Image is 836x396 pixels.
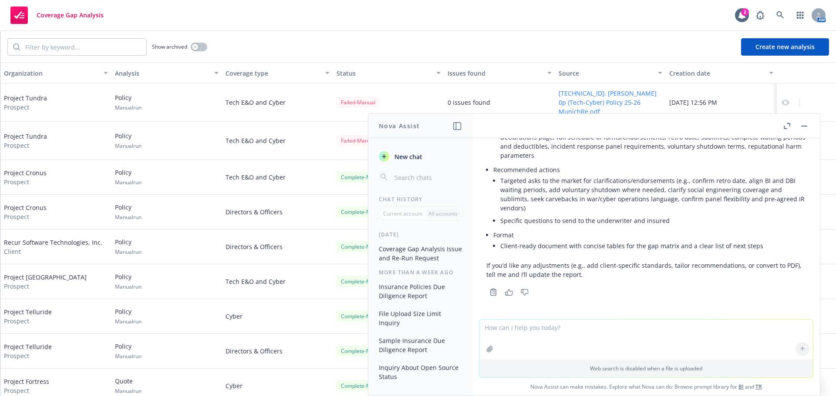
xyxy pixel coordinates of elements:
[375,280,465,303] button: Insurance Policies Due Diligence Report
[383,210,422,217] p: Current account
[4,238,102,256] div: Recur Software Technologies, Inc.
[337,380,389,391] div: Complete - Manual
[222,334,333,369] div: Directors & Officers
[4,247,102,256] span: Client
[486,261,806,279] p: If you’d like any adjustments (e.g., add client-specific standards, tailor recommendations, or co...
[222,63,333,83] button: Coverage type
[115,213,142,221] span: Manual run
[368,196,472,203] div: Chat History
[669,69,764,78] div: Creation date
[738,383,744,390] a: BI
[115,142,142,150] span: Manual run
[222,299,333,334] div: Cyber
[4,282,87,291] span: Prospect
[333,63,444,83] button: Status
[741,38,829,56] button: Create new analysis
[337,276,389,287] div: Complete - Manual
[666,63,777,83] button: Creation date
[115,104,142,111] span: Manual run
[222,230,333,264] div: Directors & Officers
[476,378,816,396] span: Nova Assist can make mistakes. Explore what Nova can do: Browse prompt library for and
[493,120,806,163] li: Data quality and missing items
[4,212,47,221] span: Prospect
[222,195,333,230] div: Directors & Officers
[115,387,142,395] span: Manual run
[4,69,98,78] div: Organization
[368,231,472,238] div: [DATE]
[448,98,490,107] div: 0 issues found
[115,353,142,360] span: Manual run
[4,203,47,221] div: Project Cronus
[337,311,389,322] div: Complete - Manual
[115,237,142,256] div: Policy
[222,264,333,299] div: Tech E&O and Cyber
[393,152,422,161] span: New chat
[500,240,806,252] li: Client-ready document with concise tables for the gap matrix and a clear list of next steps
[500,214,806,227] li: Specific questions to send to the underwriter and insured
[222,122,333,160] div: Tech E&O and Cyber
[375,333,465,357] button: Sample Insurance Due Diligence Report
[337,97,380,108] div: Failed - Manual
[115,342,142,360] div: Policy
[20,39,146,55] input: Filter by keyword...
[115,272,142,290] div: Policy
[337,346,389,356] div: Complete - Manual
[555,63,666,83] button: Source
[444,63,555,83] button: Issues found
[518,286,532,298] button: Thumbs down
[222,83,333,122] div: Tech E&O and Cyber
[115,93,142,111] div: Policy
[368,269,472,276] div: More than a week ago
[500,131,806,162] li: Declarations page, full schedule of forms/endorsements, retro date, sublimits, complete waiting p...
[489,288,497,296] svg: Copy to clipboard
[152,43,187,50] span: Show archived
[792,7,809,24] a: Switch app
[4,93,47,112] div: Project Tundra
[559,69,653,78] div: Source
[111,63,222,83] button: Analysis
[37,12,104,19] span: Coverage Gap Analysis
[115,248,142,256] span: Manual run
[375,149,465,164] button: New chat
[4,386,49,395] span: Prospect
[428,210,458,217] p: All accounts
[337,241,389,252] div: Complete - Manual
[4,377,49,395] div: Project Fortress
[7,3,107,27] a: Coverage Gap Analysis
[222,160,333,195] div: Tech E&O and Cyber
[375,306,465,330] button: File Upload Size Limit Inquiry
[493,163,806,229] li: Recommended actions
[337,69,431,78] div: Status
[4,307,52,326] div: Project Telluride
[4,316,52,326] span: Prospect
[666,83,777,122] div: [DATE] 12:56 PM
[4,103,47,112] span: Prospect
[115,131,142,150] div: Policy
[337,206,389,217] div: Complete - Manual
[375,360,465,384] button: Inquiry About Open Source Status
[4,168,47,186] div: Project Cronus
[115,307,142,325] div: Policy
[4,132,47,150] div: Project Tundra
[493,229,806,254] li: Format
[115,376,142,395] div: Quote
[4,177,47,186] span: Prospect
[393,171,462,183] input: Search chats
[375,242,465,265] button: Coverage Gap Analysis Issue and Re-Run Request
[115,69,209,78] div: Analysis
[4,273,87,291] div: Project [GEOGRAPHIC_DATA]
[559,89,663,116] button: [TECHNICAL_ID]. [PERSON_NAME] 0p (Tech-Cyber) Policy 25-26 MunichRe.pdf
[115,179,142,186] span: Manual run
[0,63,111,83] button: Organization
[337,172,389,183] div: Complete - Manual
[4,351,52,360] span: Prospect
[379,121,420,130] h1: Nova Assist
[337,135,380,146] div: Failed - Manual
[485,365,808,372] p: Web search is disabled when a file is uploaded
[448,69,542,78] div: Issues found
[772,7,789,24] a: Search
[755,383,762,390] a: TR
[752,7,769,24] a: Report a Bug
[115,168,142,186] div: Policy
[500,174,806,214] li: Targeted asks to the market for clarifications/endorsements (e.g., confirm retro date, align BI a...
